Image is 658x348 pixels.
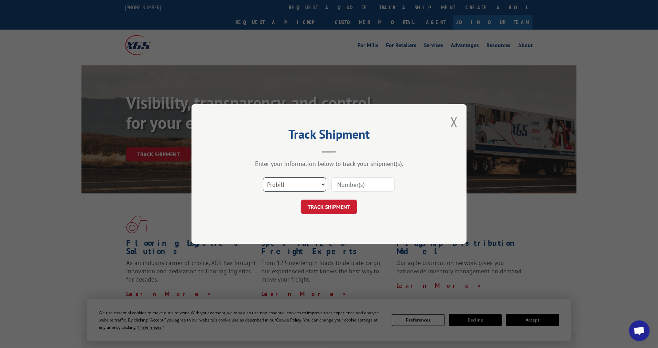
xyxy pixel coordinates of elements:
input: Number(s) [331,177,395,192]
h2: Track Shipment [226,129,432,143]
div: Enter your information below to track your shipment(s). [226,160,432,168]
button: Close modal [450,113,458,131]
button: TRACK SHIPMENT [301,200,357,214]
div: Open chat [629,320,650,341]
